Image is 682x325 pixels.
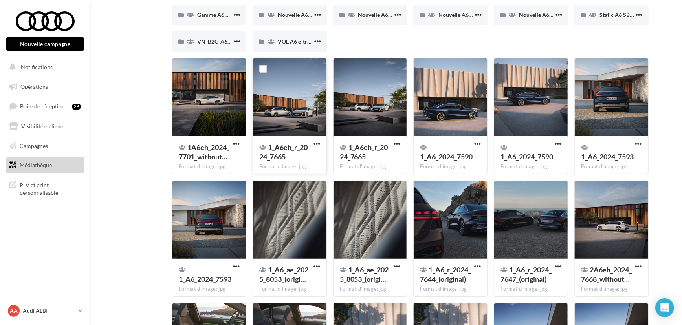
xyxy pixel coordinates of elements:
[20,162,52,168] span: Médiathèque
[581,286,642,293] div: Format d'image: jpg
[500,152,553,161] span: 1_A6_2024_7590
[581,265,632,283] span: 2A6eh_2024_7668_without_cast
[6,37,84,51] button: Nouvelle campagne
[500,286,561,293] div: Format d'image: jpg
[340,143,388,161] span: 1_A6eh_r_2024_7665
[420,163,481,170] div: Format d'image: jpg
[278,38,313,45] span: VOL A6 e-tron
[20,180,81,197] span: PLV et print personnalisable
[340,163,401,170] div: Format d'image: jpg
[20,142,48,149] span: Campagnes
[5,157,86,173] a: Médiathèque
[179,143,229,161] span: 1A6eh_2024_7701_without_cast
[179,275,231,283] span: 1_A6_2024_7593
[500,163,561,170] div: Format d'image: jpg
[358,11,429,18] span: Nouvelle A6 Berline e-hybrid
[21,123,63,130] span: Visibilité en ligne
[581,163,642,170] div: Format d'image: jpg
[500,265,552,283] span: 1_A6_r_2024_7647_(original)
[438,11,485,18] span: Nouvelle A6 e-tron
[10,307,18,315] span: AA
[5,118,86,135] a: Visibilité en ligne
[20,103,65,110] span: Boîte de réception
[179,163,240,170] div: Format d'image: jpg
[21,64,53,70] span: Notifications
[5,138,86,154] a: Campagnes
[599,11,665,18] span: Static A6 SB - Shooting NV
[23,307,75,315] p: Audi ALBI
[420,152,473,161] span: 1_A6_2024_7590
[340,286,401,293] div: Format d'image: jpg
[259,143,308,161] span: 1_A6eh_r_2024_7665
[5,177,86,200] a: PLV et print personnalisable
[340,265,389,283] span: 1_A6_ae_2025_8053_(original)
[655,298,674,317] div: Open Intercom Messenger
[5,79,86,95] a: Opérations
[581,152,634,161] span: 1_A6_2024_7593
[259,163,320,170] div: Format d'image: jpg
[20,83,48,90] span: Opérations
[6,303,84,318] a: AA Audi ALBI
[278,11,345,18] span: Nouvelle A6 Avant e-hybrid
[519,11,566,18] span: Nouvelle A6 e-tron
[259,286,320,293] div: Format d'image: jpg
[197,38,271,45] span: VN_B2C_A6_e-tron_VOL_1X1
[179,286,240,293] div: Format d'image: jpg
[5,59,82,75] button: Notifications
[420,286,481,293] div: Format d'image: jpg
[72,104,81,110] div: 26
[259,265,308,283] span: 1_A6_ae_2025_8053_(original)
[197,11,245,18] span: Gamme A6 MHEV+
[5,98,86,115] a: Boîte de réception26
[420,265,471,283] span: 1_A6_r_2024_7644_(original)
